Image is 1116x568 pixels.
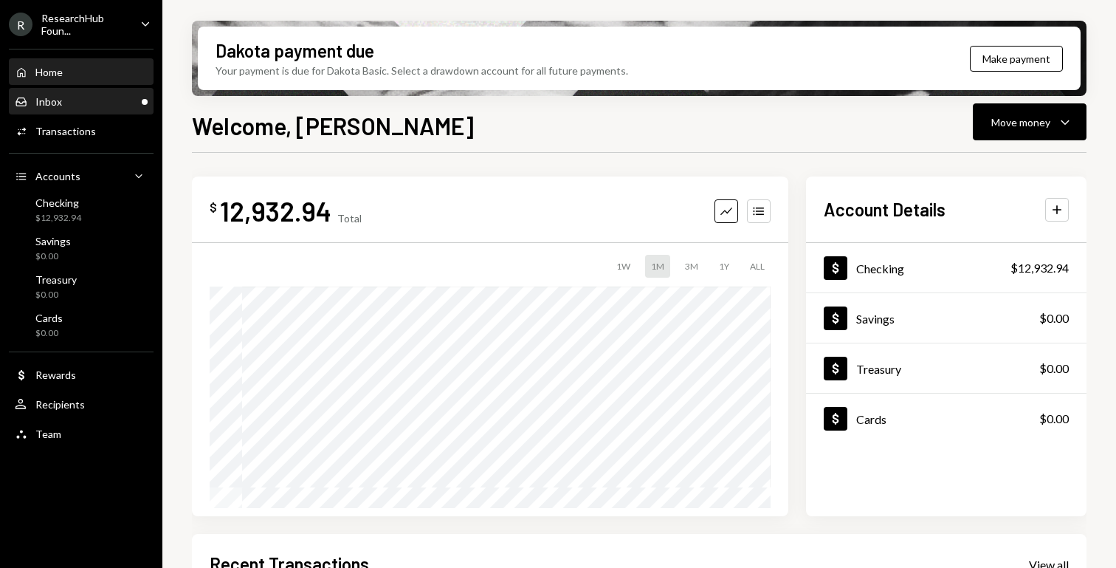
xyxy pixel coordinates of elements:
div: $0.00 [35,327,63,340]
div: Checking [856,261,904,276]
div: R [9,13,32,36]
div: ALL [744,255,771,278]
button: Move money [973,103,1086,140]
a: Recipients [9,391,154,417]
div: Dakota payment due [216,38,374,63]
h2: Account Details [824,197,945,222]
div: 1Y [713,255,735,278]
a: Savings$0.00 [806,293,1086,343]
div: $ [210,200,217,215]
div: $0.00 [1039,360,1069,377]
a: Home [9,58,154,85]
div: Move money [991,114,1050,130]
a: Accounts [9,162,154,189]
div: Accounts [35,170,80,182]
div: $0.00 [1039,309,1069,327]
div: Savings [35,235,71,247]
div: 12,932.94 [220,194,331,227]
div: Cards [856,412,886,426]
h1: Welcome, [PERSON_NAME] [192,111,474,140]
div: 1M [645,255,670,278]
div: $0.00 [1039,410,1069,428]
div: Home [35,66,63,78]
div: Inbox [35,95,62,108]
div: Cards [35,312,63,324]
a: Treasury$0.00 [806,343,1086,393]
div: Treasury [856,362,901,376]
a: Savings$0.00 [9,230,154,266]
a: Inbox [9,88,154,114]
div: Transactions [35,125,96,137]
div: Total [337,212,362,225]
div: Your payment is due for Dakota Basic. Select a drawdown account for all future payments. [216,63,628,78]
div: Treasury [35,273,77,286]
div: $0.00 [35,289,77,301]
div: ResearchHub Foun... [41,12,128,37]
div: Team [35,428,61,440]
div: $12,932.94 [1010,259,1069,277]
div: Savings [856,312,895,326]
a: Team [9,420,154,447]
a: Rewards [9,361,154,388]
a: Checking$12,932.94 [806,243,1086,292]
div: Rewards [35,369,76,381]
button: Make payment [970,46,1063,72]
div: Checking [35,196,81,209]
a: Cards$0.00 [9,307,154,343]
div: $12,932.94 [35,212,81,225]
a: Cards$0.00 [806,394,1086,443]
div: $0.00 [35,250,71,263]
div: 1W [610,255,636,278]
a: Checking$12,932.94 [9,192,154,227]
a: Transactions [9,117,154,144]
div: Recipients [35,398,85,411]
a: Treasury$0.00 [9,269,154,304]
div: 3M [679,255,704,278]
